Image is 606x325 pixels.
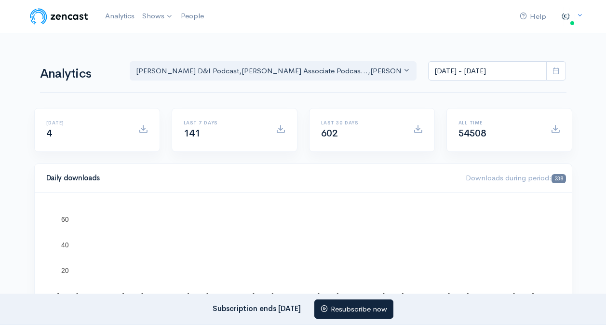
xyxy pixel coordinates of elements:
h1: Analytics [40,67,118,81]
text: 40 [61,241,69,249]
text: [DATE] [122,292,143,300]
input: analytics date range selector [428,61,547,81]
h6: Last 7 days [184,120,264,125]
span: 54508 [458,127,486,139]
span: 4 [46,127,52,139]
a: Shows [138,6,177,27]
text: [DATE] [187,292,208,300]
div: [PERSON_NAME] D&I Podcast , [PERSON_NAME] Associate Podcas... , [PERSON_NAME] INSPIRE Podcast , [... [136,66,402,77]
text: [DATE] [57,292,78,300]
svg: A chart. [46,204,561,301]
span: 602 [321,127,338,139]
text: [DATE] [512,292,534,300]
text: [DATE] [382,292,404,300]
text: [DATE] [317,292,338,300]
span: 238 [552,174,566,183]
a: People [177,6,208,27]
h6: All time [458,120,539,125]
span: Downloads during period: [466,173,566,182]
iframe: gist-messenger-bubble-iframe [573,292,596,315]
a: Help [516,6,550,27]
a: Resubscribe now [314,299,393,319]
img: ZenCast Logo [28,7,90,26]
a: Analytics [101,6,138,27]
text: [DATE] [252,292,273,300]
text: 20 [61,267,69,274]
text: [DATE] [447,292,469,300]
button: Chambers D&I Podcast, Chambers Associate Podcas..., Chambers INSPIRE Podcast, Chambers UK and UK ... [130,61,417,81]
span: 141 [184,127,201,139]
h6: Last 30 days [321,120,402,125]
text: 60 [61,216,69,223]
img: ... [556,7,575,26]
h4: Daily downloads [46,174,455,182]
strong: Subscription ends [DATE] [213,303,301,312]
h6: [DATE] [46,120,127,125]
